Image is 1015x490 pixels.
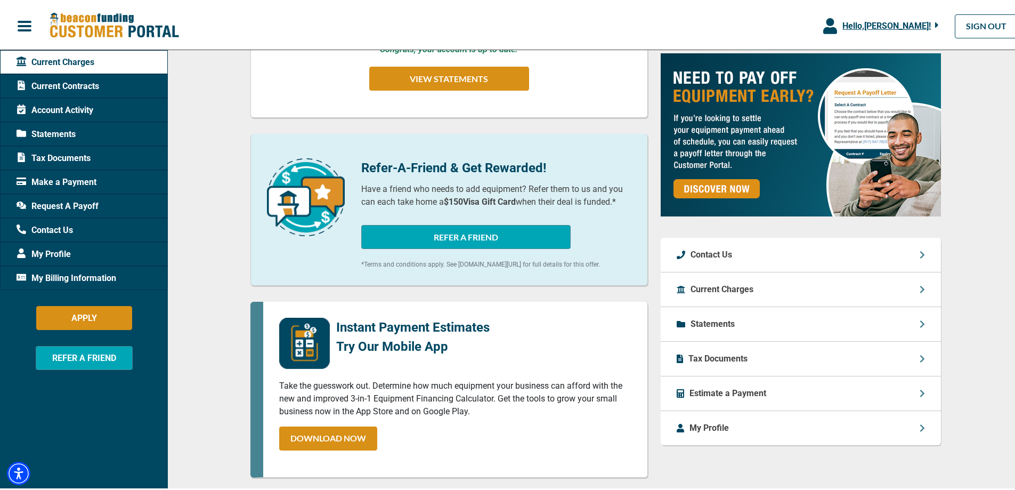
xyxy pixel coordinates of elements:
button: APPLY [36,304,132,328]
p: Take the guesswork out. Determine how much equipment your business can afford with the new and im... [279,377,631,416]
span: Current Contracts [17,78,99,91]
div: Accessibility Menu [7,460,30,483]
p: Estimate a Payment [689,385,766,398]
span: My Profile [17,246,71,259]
p: Current Charges [691,281,753,294]
p: My Profile [689,420,729,432]
img: refer-a-friend-icon.png [267,156,345,234]
span: Statements [17,126,76,139]
img: Beacon Funding Customer Portal Logo [49,10,179,37]
img: payoff-ad-px.jpg [661,51,941,214]
p: *Terms and conditions apply. See [DOMAIN_NAME][URL] for full details for this offer. [361,258,631,267]
span: Request A Payoff [17,198,99,211]
p: Instant Payment Estimates [336,316,490,335]
p: Have a friend who needs to add equipment? Refer them to us and you can each take home a when thei... [361,181,631,206]
span: Account Activity [17,102,93,115]
span: Contact Us [17,222,73,235]
p: Statements [691,316,735,328]
span: Tax Documents [17,150,91,163]
p: Tax Documents [688,350,748,363]
button: REFER A FRIEND [36,344,133,368]
button: VIEW STATEMENTS [369,65,529,89]
span: My Billing Information [17,270,116,283]
p: Contact Us [691,246,732,259]
p: Refer-A-Friend & Get Rewarded! [361,156,631,175]
span: Make a Payment [17,174,96,187]
button: REFER A FRIEND [361,223,571,247]
b: $150 Visa Gift Card [444,195,516,205]
p: Try Our Mobile App [336,335,490,354]
span: Current Charges [17,54,94,67]
a: DOWNLOAD NOW [279,424,377,448]
img: mobile-app-logo.png [279,316,330,367]
span: Hello, [PERSON_NAME] ! [842,19,931,29]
